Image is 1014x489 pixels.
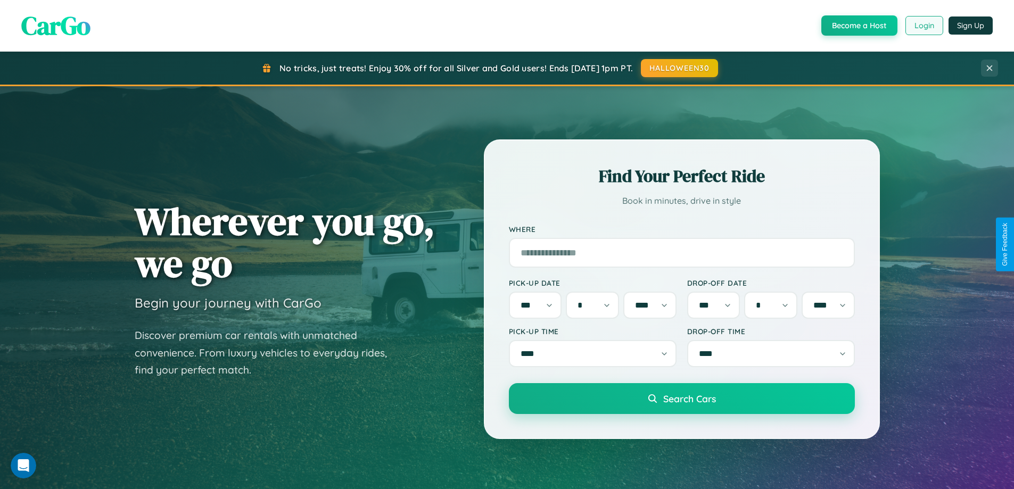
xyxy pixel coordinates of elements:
[509,278,677,287] label: Pick-up Date
[135,295,321,311] h3: Begin your journey with CarGo
[509,327,677,336] label: Pick-up Time
[663,393,716,404] span: Search Cars
[821,15,897,36] button: Become a Host
[279,63,633,73] span: No tricks, just treats! Enjoy 30% off for all Silver and Gold users! Ends [DATE] 1pm PT.
[1001,223,1009,266] div: Give Feedback
[135,327,401,379] p: Discover premium car rentals with unmatched convenience. From luxury vehicles to everyday rides, ...
[509,383,855,414] button: Search Cars
[687,278,855,287] label: Drop-off Date
[687,327,855,336] label: Drop-off Time
[11,453,36,478] iframe: Intercom live chat
[135,200,435,284] h1: Wherever you go, we go
[905,16,943,35] button: Login
[21,8,90,43] span: CarGo
[641,59,718,77] button: HALLOWEEN30
[509,193,855,209] p: Book in minutes, drive in style
[509,164,855,188] h2: Find Your Perfect Ride
[949,16,993,35] button: Sign Up
[509,225,855,234] label: Where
